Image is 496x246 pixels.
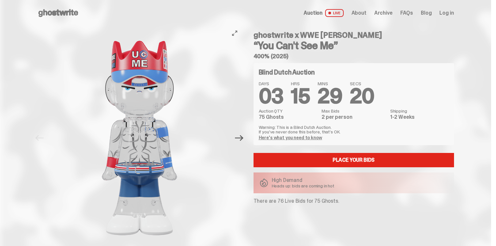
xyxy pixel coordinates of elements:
span: 15 [291,83,310,110]
button: Next [232,131,247,145]
dd: 75 Ghosts [259,115,318,120]
span: DAYS [259,81,283,86]
h3: “You Can't See Me” [254,40,454,51]
span: MINS [318,81,342,86]
dd: 1-2 Weeks [390,115,449,120]
h5: 400% (2025) [254,53,454,59]
span: 03 [259,83,283,110]
dt: Max Bids [322,109,386,113]
dd: 2 per person [322,115,386,120]
dt: Auction QTY [259,109,318,113]
a: Blog [421,10,432,16]
p: Warning: This is a Blind Dutch Auction. If you’ve never done this before, that’s OK. [259,125,449,134]
a: Place your Bids [254,153,454,167]
a: Archive [374,10,393,16]
h4: ghostwrite x WWE [PERSON_NAME] [254,31,454,39]
dt: Shipping [390,109,449,113]
p: High Demand [272,178,335,183]
a: Auction LIVE [304,9,343,17]
h4: Blind Dutch Auction [259,69,315,75]
span: LIVE [325,9,344,17]
span: 20 [350,83,374,110]
span: SECS [350,81,374,86]
a: Here's what you need to know [259,135,322,141]
button: View full-screen [231,29,239,37]
a: About [351,10,366,16]
span: Auction [304,10,323,16]
span: HRS [291,81,310,86]
a: FAQs [400,10,413,16]
p: There are 76 Live Bids for 75 Ghosts. [254,198,454,204]
span: 29 [318,83,342,110]
p: Heads up: bids are coming in hot [272,184,335,188]
a: Log in [439,10,454,16]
